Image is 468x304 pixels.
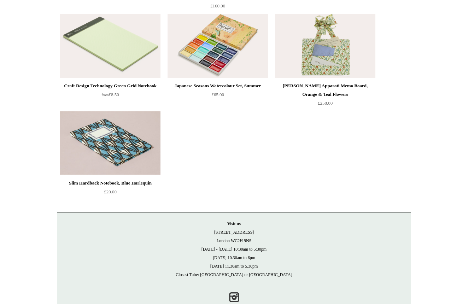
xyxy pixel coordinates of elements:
[60,14,160,78] a: Craft Design Technology Green Grid Notebook Craft Design Technology Green Grid Notebook
[64,220,404,279] p: [STREET_ADDRESS] London WC2H 9NS [DATE] - [DATE] 10:30am to 5:30pm [DATE] 10.30am to 6pm [DATE] 1...
[227,221,241,226] strong: Visit us
[101,93,109,97] span: from
[101,92,119,97] span: £8.50
[60,14,160,78] img: Craft Design Technology Green Grid Notebook
[318,100,333,106] span: £258.00
[60,111,160,175] img: Slim Hardback Notebook, Blue Harlequin
[277,82,374,99] div: [PERSON_NAME] Apparati Memo Board, Orange & Teal Flowers
[62,179,159,187] div: Slim Hardback Notebook, Blue Harlequin
[60,82,160,111] a: Craft Design Technology Green Grid Notebook from£8.50
[60,179,160,208] a: Slim Hardback Notebook, Blue Harlequin £20.00
[168,14,268,78] img: Japanese Seasons Watercolour Set, Summer
[275,14,375,78] img: Scanlon Apparati Memo Board, Orange & Teal Flowers
[169,82,266,90] div: Japanese Seasons Watercolour Set, Summer
[104,189,117,194] span: £20.00
[275,82,375,111] a: [PERSON_NAME] Apparati Memo Board, Orange & Teal Flowers £258.00
[211,92,224,97] span: £65.00
[210,3,225,8] span: £160.00
[275,14,375,78] a: Scanlon Apparati Memo Board, Orange & Teal Flowers Scanlon Apparati Memo Board, Orange & Teal Flo...
[168,82,268,111] a: Japanese Seasons Watercolour Set, Summer £65.00
[60,111,160,175] a: Slim Hardback Notebook, Blue Harlequin Slim Hardback Notebook, Blue Harlequin
[62,82,159,90] div: Craft Design Technology Green Grid Notebook
[168,14,268,78] a: Japanese Seasons Watercolour Set, Summer Japanese Seasons Watercolour Set, Summer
